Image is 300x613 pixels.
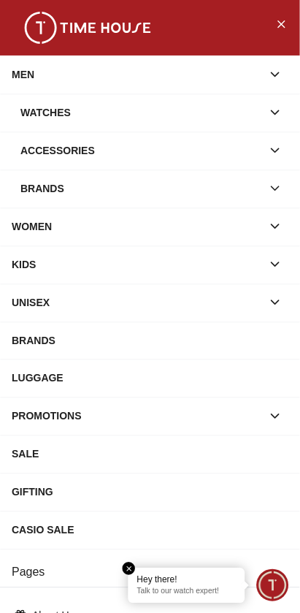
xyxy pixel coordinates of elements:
[12,61,262,88] div: MEN
[257,570,289,602] div: Chat Widget
[15,12,161,44] img: ...
[123,563,136,576] em: Close tooltip
[12,327,288,354] div: BRANDS
[12,403,262,430] div: PROMOTIONS
[12,365,288,392] div: LUGGAGE
[137,574,236,586] div: Hey there!
[20,99,262,126] div: Watches
[137,587,236,598] p: Talk to our watch expert!
[12,441,288,468] div: SALE
[269,12,293,35] button: Close Menu
[20,175,262,202] div: Brands
[12,213,262,240] div: WOMEN
[12,479,288,506] div: GIFTING
[20,137,262,164] div: Accessories
[12,517,288,544] div: CASIO SALE
[12,251,262,278] div: KIDS
[12,289,262,316] div: UNISEX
